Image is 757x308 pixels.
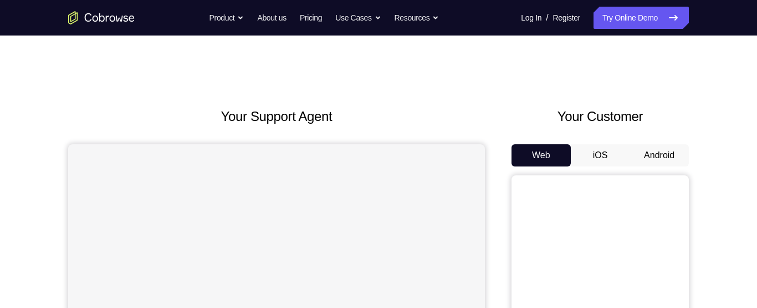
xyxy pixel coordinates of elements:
[300,7,322,29] a: Pricing
[68,11,135,24] a: Go to the home page
[209,7,244,29] button: Product
[630,144,689,166] button: Android
[521,7,541,29] a: Log In
[257,7,286,29] a: About us
[571,144,630,166] button: iOS
[512,107,689,127] h2: Your Customer
[546,11,548,24] span: /
[512,144,571,166] button: Web
[553,7,580,29] a: Register
[68,107,485,127] h2: Your Support Agent
[335,7,381,29] button: Use Cases
[395,7,439,29] button: Resources
[594,7,689,29] a: Try Online Demo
